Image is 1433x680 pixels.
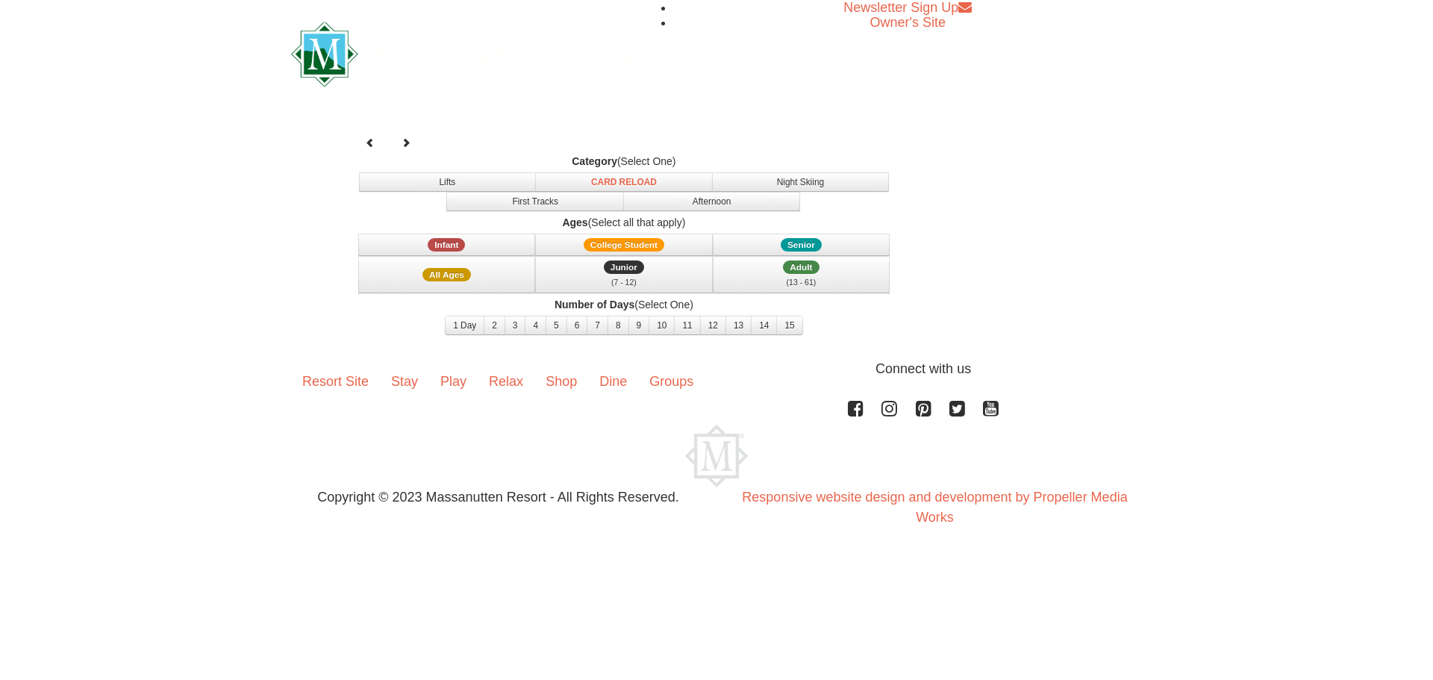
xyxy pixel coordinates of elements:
button: First Tracks [446,192,624,211]
button: 8 [608,316,629,335]
a: Stay [380,359,429,405]
button: 4 [525,316,546,335]
a: Play [429,359,478,405]
button: Card Reload [535,172,713,192]
button: 5 [546,316,567,335]
a: Owner's Site [870,15,946,30]
button: 7 [587,316,608,335]
p: Connect with us [291,359,1142,379]
strong: Number of Days [555,299,634,311]
button: 15 [776,316,802,335]
span: Infant [428,238,465,252]
button: 10 [649,316,675,335]
button: 1 Day [445,316,484,335]
button: 3 [505,316,526,335]
img: Massanutten Resort Logo [291,22,633,87]
label: (Select One) [355,297,893,312]
button: Junior (7 - 12) [535,256,713,293]
button: Senior [713,234,890,256]
button: 14 [751,316,777,335]
label: (Select One) [355,154,893,169]
label: (Select all that apply) [355,215,893,230]
a: Groups [638,359,705,405]
a: Massanutten Resort [291,34,633,69]
a: Relax [478,359,534,405]
button: All Ages [358,256,536,293]
button: College Student [535,234,713,256]
span: Senior [781,238,822,252]
img: Massanutten Resort Logo [685,425,748,487]
button: Afternoon [623,192,801,211]
a: Shop [534,359,588,405]
span: Junior [604,261,644,274]
a: Responsive website design and development by Propeller Media Works [742,490,1127,525]
a: Resort Site [291,359,380,405]
button: 9 [628,316,650,335]
span: College Student [584,238,664,252]
button: 12 [700,316,726,335]
button: 11 [674,316,700,335]
strong: Category [572,155,617,167]
a: Dine [588,359,638,405]
button: Night Skiing [712,172,890,192]
button: Adult (13 - 61) [713,256,890,293]
span: All Ages [422,268,471,281]
strong: Ages [562,216,587,228]
button: Infant [358,234,536,256]
div: (13 - 61) [722,275,881,290]
button: 13 [725,316,752,335]
button: 6 [566,316,588,335]
div: (7 - 12) [545,275,703,290]
button: 2 [484,316,505,335]
span: Adult [783,261,819,274]
p: Copyright © 2023 Massanutten Resort - All Rights Reserved. [280,487,716,508]
button: Lifts [359,172,537,192]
